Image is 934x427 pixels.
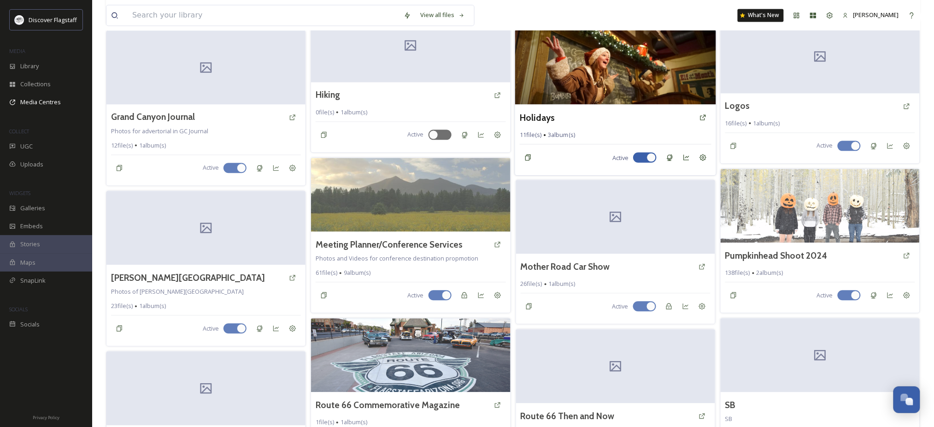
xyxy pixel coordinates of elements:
a: Holidays [519,111,555,124]
span: Active [612,153,629,161]
span: 1 album(s) [139,302,166,310]
a: Hiking [316,88,340,101]
span: 1 file(s) [316,418,334,427]
span: Media Centres [20,98,61,107]
a: Mother Road Car Show [521,260,610,273]
span: COLLECT [9,128,29,135]
span: 1 album(s) [549,279,576,288]
button: Open Chat [893,386,920,413]
span: Maps [20,258,35,267]
span: [PERSON_NAME] [853,11,899,19]
a: Grand Canyon Journal [111,110,195,124]
span: SnapLink [20,276,46,285]
a: Route 66 Then and Now [521,409,615,423]
a: [PERSON_NAME][GEOGRAPHIC_DATA] [111,271,265,285]
span: Photos and Videos for conference destination propmotion [316,254,478,262]
span: WIDGETS [9,190,30,196]
span: Active [817,291,833,300]
span: Embeds [20,222,43,231]
span: Active [203,324,219,333]
span: 26 file(s) [521,279,542,288]
span: 61 file(s) [316,268,337,277]
span: 23 file(s) [111,302,133,310]
span: 1 album(s) [753,119,780,128]
span: Active [408,291,424,300]
a: View all files [416,6,470,24]
span: Uploads [20,160,43,169]
span: Galleries [20,204,45,213]
span: Photos for advertorial in GC Journal [111,127,208,135]
img: DSC_0540.JPG [721,169,920,243]
span: MEDIA [9,47,25,54]
span: 138 file(s) [725,268,750,277]
span: 1 album(s) [341,418,367,427]
a: [PERSON_NAME] [838,6,904,24]
span: Discover Flagstaff [29,16,77,24]
a: SB [725,398,736,412]
span: Library [20,62,39,71]
span: Active [203,163,219,172]
span: 3 album(s) [548,130,575,139]
span: Privacy Policy [33,415,59,421]
img: DSC_0287.jpg [311,318,510,392]
span: Socials [20,320,40,329]
img: f0abac01-75b5-40c8-bb15-f56499e86b34.jpg [311,158,510,231]
span: Stories [20,240,40,249]
a: Privacy Policy [33,411,59,422]
img: Untitled%20design%20(1).png [15,15,24,24]
img: North%20Pole%20Experience%2002_Elf%20U_2017%20Credit%20NPX-Discover%2520Flagstaff.jpg [515,30,716,104]
span: 9 album(s) [344,268,370,277]
span: 0 file(s) [316,108,334,117]
input: Search your library [128,5,399,25]
span: Active [612,302,629,311]
span: 12 file(s) [111,141,133,150]
a: Pumpkinhead Shoot 2024 [725,249,828,262]
a: What's New [738,9,784,22]
span: 1 album(s) [139,141,166,150]
span: 1 album(s) [341,108,367,117]
span: Active [408,130,424,139]
span: Collections [20,80,51,89]
span: UGC [20,142,33,151]
span: 11 file(s) [519,130,541,139]
a: Meeting Planner/Conference Services [316,238,463,251]
span: Active [817,141,833,150]
span: SB [725,415,733,423]
a: Route 66 Commemorative Magazine [316,398,460,412]
a: Logos [725,99,750,113]
span: SOCIALS [9,306,28,313]
span: 16 file(s) [725,119,747,128]
span: Photos of [PERSON_NAME][GEOGRAPHIC_DATA] [111,287,244,296]
span: 2 album(s) [757,268,783,277]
